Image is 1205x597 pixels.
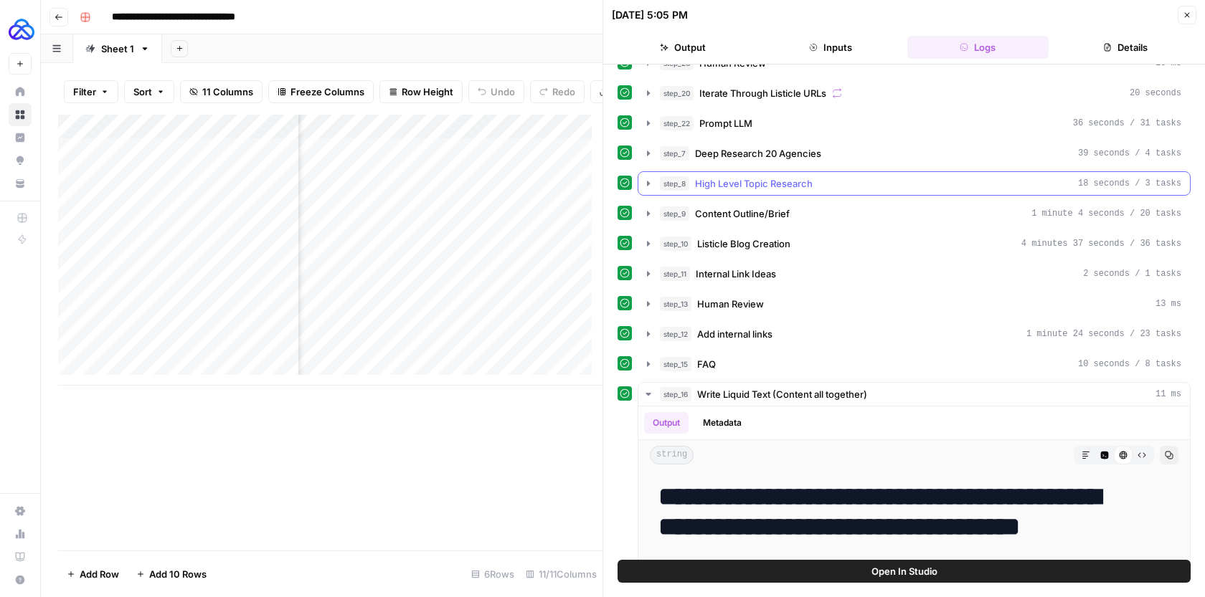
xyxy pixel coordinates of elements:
span: FAQ [697,357,716,371]
span: 2 seconds / 1 tasks [1083,267,1181,280]
a: Insights [9,126,32,149]
button: 36 seconds / 31 tasks [638,112,1190,135]
button: Open In Studio [618,560,1191,583]
span: High Level Topic Research [695,176,813,191]
a: Browse [9,103,32,126]
button: Output [644,412,689,434]
button: Output [612,36,754,59]
button: 13 ms [638,292,1190,315]
button: 4 minutes 37 seconds / 36 tasks [638,232,1190,255]
span: Content Outline/Brief [695,206,790,221]
span: step_10 [660,237,691,251]
span: step_22 [660,116,694,130]
span: step_11 [660,267,690,281]
button: Inputs [760,36,902,59]
a: Your Data [9,172,32,195]
span: 4 minutes 37 seconds / 36 tasks [1021,237,1181,250]
button: 10 seconds / 8 tasks [638,353,1190,376]
span: 10 seconds / 8 tasks [1078,358,1181,371]
span: 18 seconds / 3 tasks [1078,177,1181,190]
a: Settings [9,500,32,522]
span: 13 ms [1156,297,1181,310]
button: 2 seconds / 1 tasks [638,262,1190,285]
span: step_7 [660,146,689,161]
button: Sort [124,80,174,103]
button: 39 seconds / 4 tasks [638,142,1190,165]
span: Add 10 Rows [149,567,207,581]
button: Add 10 Rows [128,563,215,586]
button: Workspace: AUQ [9,11,32,47]
span: string [650,446,694,464]
span: step_12 [660,327,691,341]
span: Add Row [80,567,119,581]
span: step_15 [660,357,691,371]
span: Add internal links [697,327,772,341]
button: 11 Columns [180,80,263,103]
span: 1 minute 24 seconds / 23 tasks [1026,328,1181,340]
span: Open In Studio [871,564,937,578]
span: Prompt LLM [699,116,752,130]
span: Filter [73,85,96,99]
span: 11 ms [1156,388,1181,401]
span: step_20 [660,86,694,100]
div: [DATE] 5:05 PM [612,8,688,22]
span: Redo [552,85,575,99]
a: Usage [9,522,32,545]
button: Add Row [58,563,128,586]
button: Metadata [694,412,750,434]
span: Iterate Through Listicle URLs [699,86,826,100]
button: Logs [907,36,1049,59]
span: Row Height [402,85,453,99]
button: 1 minute 4 seconds / 20 tasks [638,202,1190,225]
div: 11/11 Columns [520,563,602,586]
a: Learning Hub [9,545,32,568]
a: Home [9,80,32,103]
span: Internal Link Ideas [696,267,776,281]
a: Sheet 1 [73,34,162,63]
img: AUQ Logo [9,16,34,42]
span: Listicle Blog Creation [697,237,790,251]
button: Help + Support [9,568,32,591]
button: Freeze Columns [268,80,374,103]
span: step_9 [660,206,689,221]
span: 1 minute 4 seconds / 20 tasks [1031,207,1181,220]
div: 6 Rows [466,563,520,586]
span: Deep Research 20 Agencies [695,146,821,161]
button: 11 ms [638,383,1190,406]
span: Sort [133,85,152,99]
span: 11 Columns [202,85,253,99]
button: Undo [468,80,524,103]
span: Human Review [697,297,764,311]
span: step_13 [660,297,691,311]
button: Details [1054,36,1196,59]
span: Write Liquid Text (Content all together) [697,387,867,401]
a: Opportunities [9,149,32,172]
span: Freeze Columns [290,85,364,99]
span: step_16 [660,387,691,401]
span: Undo [491,85,515,99]
button: 20 seconds [638,82,1190,105]
button: Redo [530,80,585,103]
button: 1 minute 24 seconds / 23 tasks [638,323,1190,345]
button: 18 seconds / 3 tasks [638,172,1190,195]
button: Row Height [379,80,463,103]
span: 20 seconds [1130,87,1181,100]
span: 39 seconds / 4 tasks [1078,147,1181,160]
button: Filter [64,80,118,103]
span: 36 seconds / 31 tasks [1073,117,1181,130]
span: step_8 [660,176,689,191]
div: Sheet 1 [101,42,134,56]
